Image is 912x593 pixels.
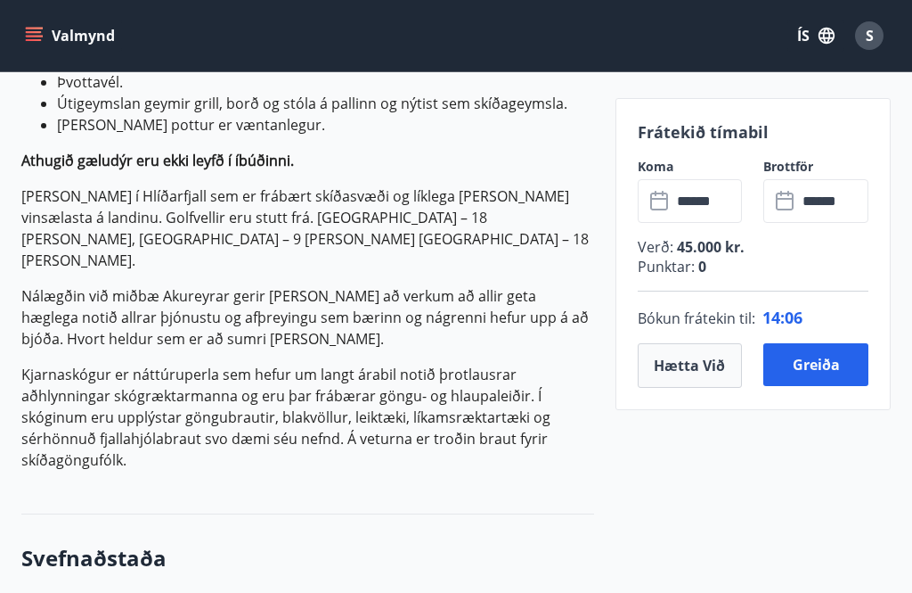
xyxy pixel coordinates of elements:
p: Frátekið tímabil [638,120,868,144]
p: Verð : [638,237,868,257]
span: Bókun frátekin til : [638,308,755,329]
span: 45.000 kr. [673,237,745,257]
p: Kjarnaskógur er náttúruperla sem hefur um langt árabil notið þrotlausrar aðhlynningar skógræktarm... [21,364,594,471]
span: 06 [785,307,802,328]
li: Útigeymslan geymir grill, borð og stóla á pallinn og nýtist sem skíðageymsla. [57,93,594,114]
label: Koma [638,158,743,176]
button: menu [21,20,122,52]
span: 0 [695,257,706,276]
li: Þvottavél. [57,71,594,93]
p: Nálægðin við miðbæ Akureyrar gerir [PERSON_NAME] að verkum að allir geta hæglega notið allrar þjó... [21,285,594,350]
button: ÍS [787,20,844,52]
button: Hætta við [638,343,743,388]
li: [PERSON_NAME] pottur er væntanlegur. [57,114,594,136]
p: [PERSON_NAME] í Hlíðarfjall sem er frábært skíðasvæði og líklega [PERSON_NAME] vinsælasta á landi... [21,185,594,271]
button: S [848,14,891,57]
label: Brottför [763,158,868,176]
span: 14 : [762,307,785,328]
p: Punktar : [638,257,868,276]
button: Greiða [763,343,868,386]
strong: Athugið gæludýr eru ekki leyfð í íbúðinni. [21,151,294,170]
h3: Svefnaðstaða [21,543,594,573]
span: S [866,26,874,45]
